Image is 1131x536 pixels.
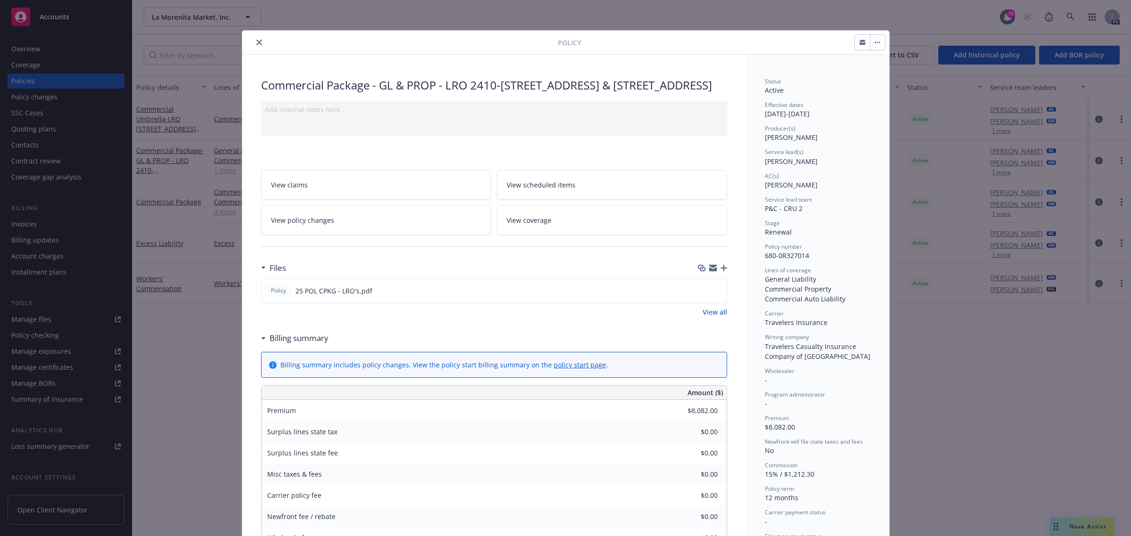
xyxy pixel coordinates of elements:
input: 0.00 [662,510,723,524]
span: Carrier policy fee [267,491,321,500]
input: 0.00 [662,425,723,439]
div: Files [261,262,286,274]
a: View scheduled items [497,170,727,200]
span: 15% / $1,212.30 [765,470,814,479]
button: preview file [714,286,723,296]
span: Lines of coverage [765,266,811,274]
span: Misc taxes & fees [267,470,322,479]
div: Add internal notes here... [265,105,723,114]
span: [PERSON_NAME] [765,157,818,166]
span: - [765,399,767,408]
button: close [254,37,265,48]
span: Travelers Insurance [765,318,828,327]
span: Policy [269,286,288,295]
span: Active [765,86,784,95]
span: AC(s) [765,172,779,180]
input: 0.00 [662,467,723,481]
span: View policy changes [271,215,334,225]
span: View scheduled items [507,180,575,190]
a: View policy changes [261,205,492,235]
div: [DATE] - [DATE] [765,101,870,119]
span: Carrier [765,309,784,317]
span: [PERSON_NAME] [765,133,818,142]
span: Premium [765,414,789,422]
span: Stage [765,219,780,227]
input: 0.00 [662,404,723,418]
h3: Files [270,262,286,274]
span: Amount ($) [688,388,723,398]
span: Wholesaler [765,367,795,375]
span: Status [765,77,781,85]
span: No [765,446,774,455]
span: [PERSON_NAME] [765,180,818,189]
a: policy start page [554,360,606,369]
span: Policy term [765,485,794,493]
span: Policy number [765,243,802,251]
div: Commercial Auto Liability [765,294,870,304]
span: $8,082.00 [765,422,795,431]
div: Billing summary includes policy changes. View the policy start billing summary on the . [280,360,608,370]
div: Commercial Package - GL & PROP - LRO 2410-[STREET_ADDRESS] & [STREET_ADDRESS] [261,77,727,93]
div: Billing summary [261,332,328,344]
span: 25 POL CPKG - LRO's.pdf [295,286,372,296]
span: P&C - CRU 2 [765,204,803,213]
button: download file [699,286,707,296]
span: Surplus lines state tax [267,427,337,436]
div: General Liability [765,274,870,284]
span: Effective dates [765,101,803,109]
span: Carrier payment status [765,508,826,516]
a: View all [703,307,727,317]
span: 12 months [765,493,798,502]
span: View coverage [507,215,551,225]
input: 0.00 [662,446,723,460]
span: Newfront fee / rebate [267,512,336,521]
span: Program administrator [765,390,825,398]
span: Producer(s) [765,124,795,132]
div: Commercial Property [765,284,870,294]
a: View coverage [497,205,727,235]
span: Commission [765,461,797,469]
span: View claims [271,180,308,190]
h3: Billing summary [270,332,328,344]
span: Premium [267,406,296,415]
span: - [765,375,767,384]
span: - [765,517,767,526]
span: 680-0R327014 [765,251,809,260]
span: Newfront will file state taxes and fees [765,438,863,446]
span: Service lead(s) [765,148,803,156]
span: Surplus lines state fee [267,448,338,457]
span: Policy [558,38,581,48]
input: 0.00 [662,488,723,503]
span: Writing company [765,333,809,341]
span: Renewal [765,227,792,236]
span: Travelers Casualty Insurance Company of [GEOGRAPHIC_DATA] [765,342,870,361]
span: Service lead team [765,195,812,203]
a: View claims [261,170,492,200]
